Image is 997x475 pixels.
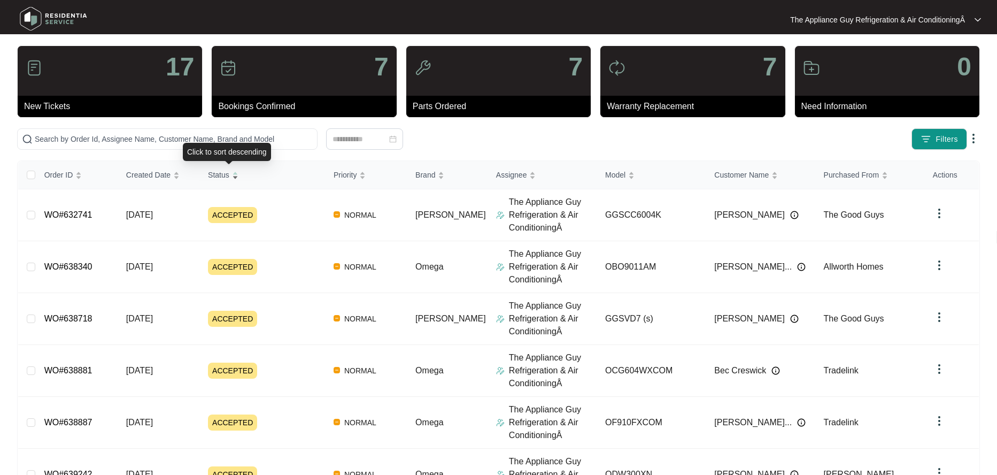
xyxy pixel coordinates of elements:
[208,207,257,223] span: ACCEPTED
[803,59,820,76] img: icon
[340,416,381,429] span: NORMAL
[126,366,153,375] span: [DATE]
[824,366,859,375] span: Tradelink
[35,133,313,145] input: Search by Order Id, Assignee Name, Customer Name, Brand and Model
[801,100,979,113] p: Need Information
[824,210,884,219] span: The Good Guys
[415,314,486,323] span: [PERSON_NAME]
[967,132,980,145] img: dropdown arrow
[911,128,967,150] button: filter iconFilters
[714,169,769,181] span: Customer Name
[496,169,527,181] span: Assignee
[44,366,92,375] a: WO#638881
[340,312,381,325] span: NORMAL
[824,314,884,323] span: The Good Guys
[924,161,979,189] th: Actions
[220,59,237,76] img: icon
[208,363,257,379] span: ACCEPTED
[608,59,625,76] img: icon
[496,418,505,427] img: Assigner Icon
[126,262,153,271] span: [DATE]
[597,397,706,449] td: OF910FXCOM
[597,161,706,189] th: Model
[415,418,443,427] span: Omega
[44,210,92,219] a: WO#632741
[334,211,340,218] img: Vercel Logo
[334,367,340,373] img: Vercel Logo
[607,100,785,113] p: Warranty Replacement
[126,169,171,181] span: Created Date
[568,54,583,80] p: 7
[597,189,706,241] td: GGSCC6004K
[208,415,257,431] span: ACCEPTED
[509,300,597,338] p: The Appliance Guy Refrigeration & Air ConditioningÂ
[166,54,194,80] p: 17
[509,403,597,442] p: The Appliance Guy Refrigeration & Air ConditioningÂ
[44,262,92,271] a: WO#638340
[26,59,43,76] img: icon
[509,248,597,286] p: The Appliance Guy Refrigeration & Air ConditioningÂ
[714,209,785,221] span: [PERSON_NAME]
[790,14,965,25] p: The Appliance Guy Refrigeration & Air ConditioningÂ
[16,3,91,35] img: residentia service logo
[340,209,381,221] span: NORMAL
[325,161,407,189] th: Priority
[714,261,792,273] span: [PERSON_NAME]...
[509,196,597,234] p: The Appliance Guy Refrigeration & Air ConditioningÂ
[118,161,199,189] th: Created Date
[509,351,597,390] p: The Appliance Guy Refrigeration & Air ConditioningÂ
[824,418,859,427] span: Tradelink
[714,416,792,429] span: [PERSON_NAME]...
[824,169,879,181] span: Purchased From
[933,415,946,427] img: dropdown arrow
[933,311,946,324] img: dropdown arrow
[597,241,706,293] td: OBO9011AM
[933,363,946,376] img: dropdown arrow
[975,17,981,22] img: dropdown arrow
[44,169,73,181] span: Order ID
[334,419,340,425] img: Vercel Logo
[407,161,488,189] th: Brand
[414,59,431,76] img: icon
[208,259,257,275] span: ACCEPTED
[933,259,946,272] img: dropdown arrow
[797,263,806,271] img: Info icon
[24,100,202,113] p: New Tickets
[936,134,958,145] span: Filters
[415,210,486,219] span: [PERSON_NAME]
[340,261,381,273] span: NORMAL
[218,100,396,113] p: Bookings Confirmed
[957,54,971,80] p: 0
[790,315,799,323] img: Info icon
[415,262,443,271] span: Omega
[208,311,257,327] span: ACCEPTED
[415,366,443,375] span: Omega
[496,263,505,271] img: Assigner Icon
[771,366,780,375] img: Info icon
[921,134,931,144] img: filter icon
[597,345,706,397] td: OCG604WXCOM
[413,100,591,113] p: Parts Ordered
[496,315,505,323] img: Assigner Icon
[334,315,340,321] img: Vercel Logo
[415,169,435,181] span: Brand
[44,314,92,323] a: WO#638718
[815,161,924,189] th: Purchased From
[340,364,381,377] span: NORMAL
[824,262,884,271] span: Allworth Homes
[488,161,597,189] th: Assignee
[790,211,799,219] img: Info icon
[334,263,340,270] img: Vercel Logo
[183,143,271,161] div: Click to sort descending
[126,418,153,427] span: [DATE]
[36,161,118,189] th: Order ID
[334,169,357,181] span: Priority
[597,293,706,345] td: GGSVD7 (s)
[714,364,766,377] span: Bec Creswick
[126,314,153,323] span: [DATE]
[763,54,777,80] p: 7
[605,169,625,181] span: Model
[714,312,785,325] span: [PERSON_NAME]
[374,54,389,80] p: 7
[22,134,33,144] img: search-icon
